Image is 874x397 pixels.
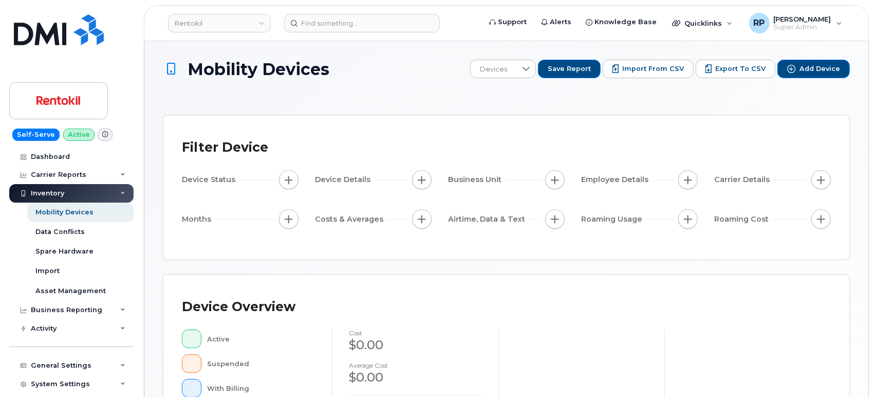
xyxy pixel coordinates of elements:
[182,214,214,225] span: Months
[188,60,329,78] span: Mobility Devices
[581,174,652,185] span: Employee Details
[581,214,645,225] span: Roaming Usage
[538,60,601,78] button: Save Report
[777,60,850,78] button: Add Device
[622,64,684,74] span: Import from CSV
[696,60,775,78] button: Export to CSV
[471,60,516,79] span: Devices
[829,352,866,389] iframe: Messenger Launcher
[182,174,238,185] span: Device Status
[603,60,694,78] button: Import from CSV
[349,336,482,354] div: $0.00
[349,369,482,386] div: $0.00
[208,354,315,373] div: Suspended
[182,294,295,320] div: Device Overview
[315,174,374,185] span: Device Details
[315,214,386,225] span: Costs & Averages
[208,330,315,348] div: Active
[714,174,773,185] span: Carrier Details
[714,214,772,225] span: Roaming Cost
[715,64,766,74] span: Export to CSV
[182,134,268,161] div: Filter Device
[448,214,528,225] span: Airtime, Data & Text
[548,64,591,74] span: Save Report
[799,64,840,74] span: Add Device
[349,330,482,336] h4: cost
[349,362,482,369] h4: Average cost
[448,174,505,185] span: Business Unit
